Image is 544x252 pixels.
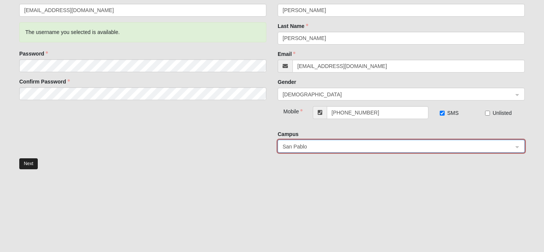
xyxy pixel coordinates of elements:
[447,110,459,116] span: SMS
[485,111,490,116] input: Unlisted
[278,78,296,86] label: Gender
[19,158,38,169] button: Next
[440,111,445,116] input: SMS
[278,22,308,30] label: Last Name
[278,50,295,58] label: Email
[19,50,48,57] label: Password
[19,22,266,42] div: The username you selected is available.
[278,106,298,115] div: Mobile
[493,110,512,116] span: Unlisted
[19,78,70,85] label: Confirm Password
[283,90,513,99] span: Male
[283,142,506,151] span: San Pablo
[278,130,298,138] label: Campus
